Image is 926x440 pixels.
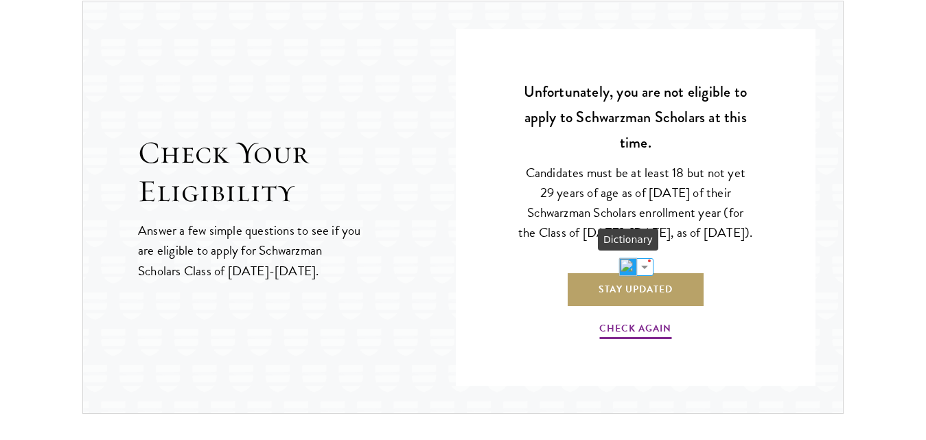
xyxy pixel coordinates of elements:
[524,80,747,154] strong: Unfortunately, you are not eligible to apply to Schwarzman Scholars at this time.
[599,320,671,341] a: Check Again
[568,273,704,306] a: Stay Updated
[518,163,754,242] p: Candidates must be at least 18 but not yet 29 years of age as of [DATE] of their Schwarzman Schol...
[138,220,362,280] p: Answer a few simple questions to see if you are eligible to apply for Schwarzman Scholars Class o...
[138,134,456,211] h2: Check Your Eligibility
